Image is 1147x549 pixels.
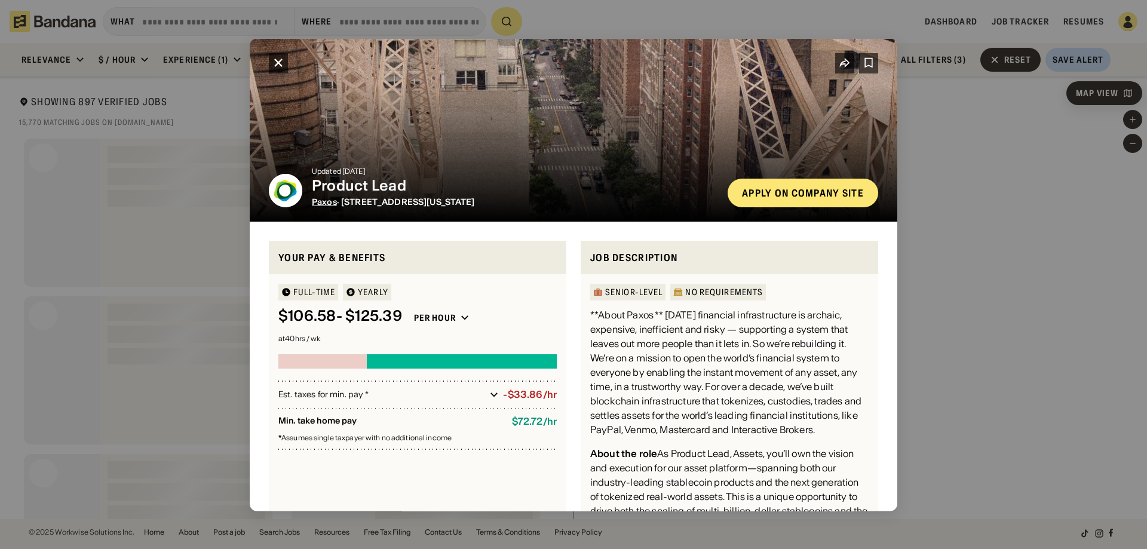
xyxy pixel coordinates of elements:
[278,335,557,342] div: at 40 hrs / wk
[278,388,485,400] div: Est. taxes for min. pay *
[278,250,557,265] div: Your pay & benefits
[590,308,869,437] div: **About Paxos ** [DATE] financial infrastructure is archaic, expensive, inefficient and risky — s...
[590,446,869,547] div: As Product Lead, Assets, you’ll own the vision and execution for our asset platform—spanning both...
[312,196,337,207] a: Paxos
[590,250,869,265] div: Job Description
[728,178,878,207] a: Apply on company site
[278,434,557,441] div: Assumes single taxpayer with no additional income
[414,312,456,323] div: Per hour
[293,288,335,296] div: Full-time
[512,416,557,427] div: $ 72.72 / hr
[278,416,502,427] div: Min. take home pay
[269,173,302,207] img: Paxos logo
[685,288,763,296] div: No Requirements
[312,167,718,174] div: Updated [DATE]
[590,447,657,459] div: About the role
[605,288,663,296] div: Senior-Level
[742,188,864,197] div: Apply on company site
[503,389,557,400] div: -$33.86/hr
[358,288,388,296] div: YEARLY
[312,197,718,207] div: · [STREET_ADDRESS][US_STATE]
[312,177,718,194] div: Product Lead
[278,308,402,325] div: $ 106.58 - $125.39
